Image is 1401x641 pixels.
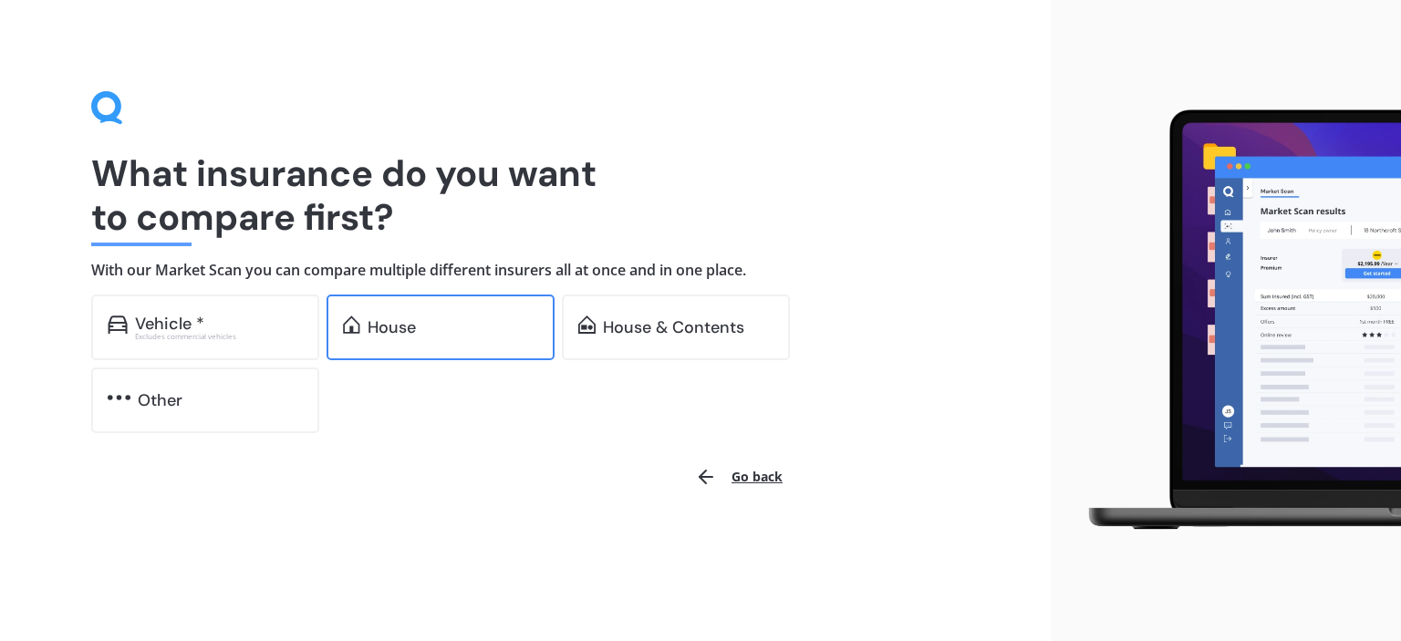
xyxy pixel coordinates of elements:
div: Other [138,391,182,409]
h1: What insurance do you want to compare first? [91,151,960,239]
div: Excludes commercial vehicles [135,333,303,340]
div: House & Contents [603,318,744,336]
img: home.91c183c226a05b4dc763.svg [343,315,360,334]
img: home-and-contents.b802091223b8502ef2dd.svg [578,315,596,334]
img: laptop.webp [1065,100,1401,541]
div: Vehicle * [135,315,204,333]
h4: With our Market Scan you can compare multiple different insurers all at once and in one place. [91,261,960,280]
button: Go back [684,455,794,499]
img: car.f15378c7a67c060ca3f3.svg [108,315,128,334]
img: other.81dba5aafe580aa69f38.svg [108,388,130,407]
div: House [368,318,416,336]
